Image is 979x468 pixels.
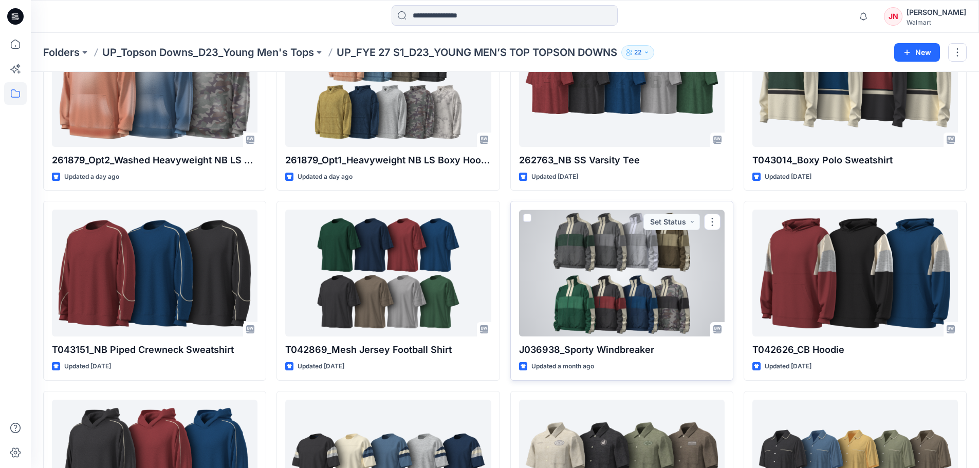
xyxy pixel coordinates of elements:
p: UP_FYE 27 S1_D23_YOUNG MEN’S TOP TOPSON DOWNS [337,45,617,60]
a: 262763_NB SS Varsity Tee [519,20,725,147]
button: New [894,43,940,62]
p: 22 [634,47,641,58]
a: 261879_Opt1_Heavyweight NB LS Boxy Hoodie [285,20,491,147]
a: T043151_NB Piped Crewneck Sweatshirt [52,210,257,336]
a: T042869_Mesh Jersey Football Shirt [285,210,491,336]
button: 22 [621,45,654,60]
div: [PERSON_NAME] [907,6,966,18]
a: Folders [43,45,80,60]
p: J036938_Sporty Windbreaker [519,343,725,357]
p: Updated a day ago [64,172,119,182]
p: T042869_Mesh Jersey Football Shirt [285,343,491,357]
p: Updated [DATE] [531,172,578,182]
p: Updated a day ago [298,172,353,182]
a: T042626_CB Hoodie [752,210,958,336]
p: 262763_NB SS Varsity Tee [519,153,725,167]
p: Updated [DATE] [298,361,344,372]
p: 261879_Opt2_Washed Heavyweight NB LS Boxy Hoodie [52,153,257,167]
p: 261879_Opt1_Heavyweight NB LS Boxy Hoodie [285,153,491,167]
a: UP_Topson Downs_D23_Young Men's Tops [102,45,314,60]
p: Updated [DATE] [765,361,811,372]
p: Updated [DATE] [64,361,111,372]
p: T043151_NB Piped Crewneck Sweatshirt [52,343,257,357]
a: J036938_Sporty Windbreaker [519,210,725,336]
p: Updated [DATE] [765,172,811,182]
div: Walmart [907,18,966,26]
p: T043014_Boxy Polo Sweatshirt [752,153,958,167]
a: 261879_Opt2_Washed Heavyweight NB LS Boxy Hoodie [52,20,257,147]
a: T043014_Boxy Polo Sweatshirt [752,20,958,147]
p: T042626_CB Hoodie [752,343,958,357]
div: JN [884,7,902,26]
p: Updated a month ago [531,361,594,372]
